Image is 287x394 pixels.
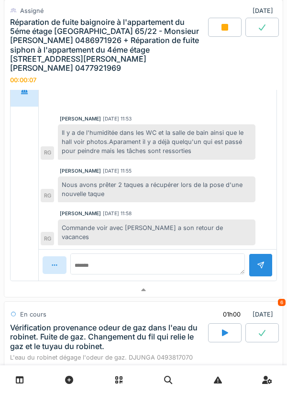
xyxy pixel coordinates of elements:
[253,6,277,15] div: [DATE]
[41,232,54,245] div: RG
[41,146,54,160] div: RG
[103,167,132,175] div: [DATE] 11:55
[22,364,88,373] div: raye/068/002 rez droit
[58,219,255,245] div: Commande voir avec [PERSON_NAME] a son retour de vacances
[60,210,101,217] div: [PERSON_NAME]
[10,77,36,84] div: 00:00:07
[215,306,277,323] div: [DATE]
[41,189,54,202] div: RG
[20,310,46,319] div: En cours
[10,323,206,351] div: Vérification provenance odeur de gaz dans l'eau du robinet. Fuite de gaz. Changement du fil qui r...
[103,115,132,122] div: [DATE] 11:53
[10,353,277,362] div: L'eau du robinet dégage l'odeur de gaz. DJUNGA 0493817070
[58,124,255,160] div: Il y a de l'humiditée dans les WC et la salle de bain ainsi que le hall voir photos.Aparament il ...
[60,167,101,175] div: [PERSON_NAME]
[20,6,44,15] div: Assigné
[103,210,132,217] div: [DATE] 11:58
[278,299,286,306] div: 6
[223,310,241,319] div: 01h00
[10,18,206,73] div: Réparation de fuite baignoire à l'appartement du 5éme étage [GEOGRAPHIC_DATA] 65/22 - Monsieur [P...
[58,176,255,202] div: Nous avons prêter 2 taques a récupérer lors de la pose d'une nouvelle taque
[60,115,101,122] div: [PERSON_NAME]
